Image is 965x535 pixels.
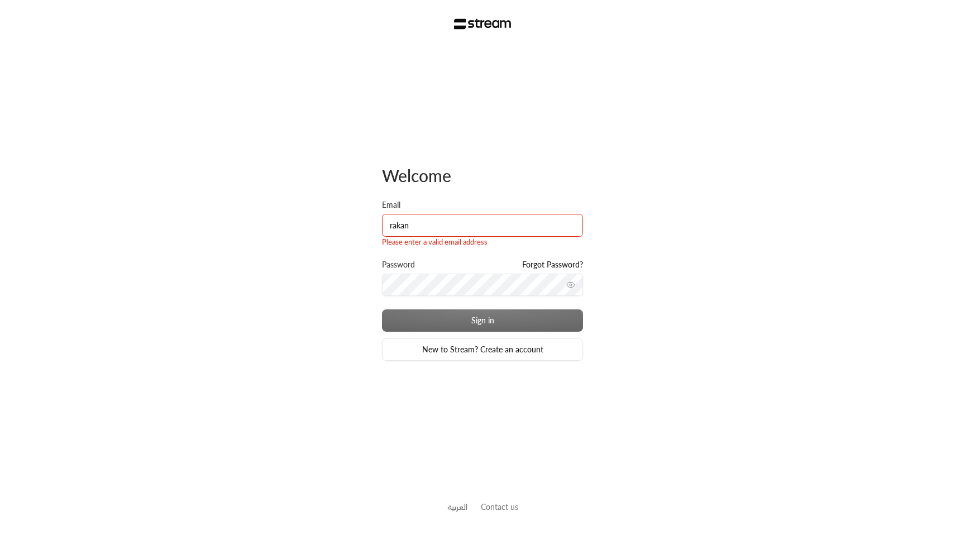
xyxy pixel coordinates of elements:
button: toggle password visibility [562,276,580,294]
a: Forgot Password? [522,259,583,270]
div: Please enter a valid email address [382,237,583,248]
a: New to Stream? Create an account [382,338,583,361]
a: Contact us [481,502,518,512]
a: العربية [447,496,467,517]
span: Welcome [382,165,451,185]
label: Password [382,259,415,270]
img: Stream Logo [454,18,512,30]
button: Contact us [481,501,518,513]
label: Email [382,199,400,211]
